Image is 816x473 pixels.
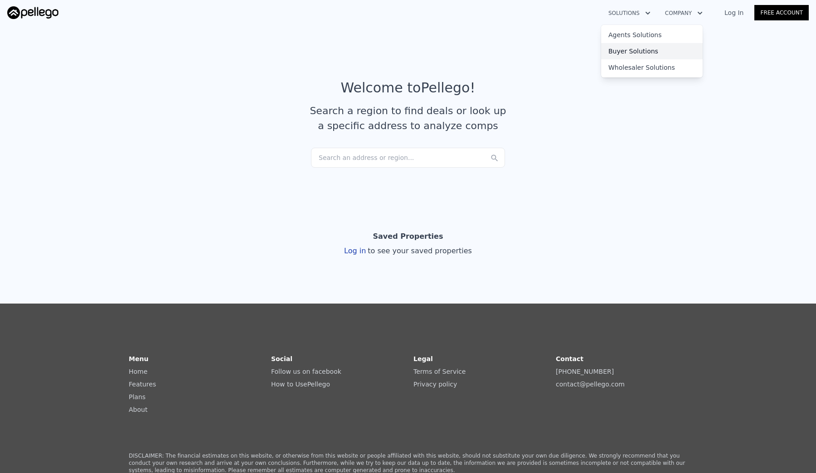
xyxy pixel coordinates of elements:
[7,6,58,19] img: Pellego
[754,5,809,20] a: Free Account
[311,148,505,168] div: Search an address or region...
[556,355,583,362] strong: Contact
[129,355,148,362] strong: Menu
[366,246,472,255] span: to see your saved properties
[601,59,703,76] a: Wholesaler Solutions
[373,227,443,246] div: Saved Properties
[129,381,156,388] a: Features
[306,103,510,133] div: Search a region to find deals or look up a specific address to analyze comps
[413,381,457,388] a: Privacy policy
[714,8,754,17] a: Log In
[129,393,146,401] a: Plans
[658,5,710,21] button: Company
[271,355,292,362] strong: Social
[601,5,658,21] button: Solutions
[601,27,703,43] a: Agents Solutions
[341,80,476,96] div: Welcome to Pellego !
[129,368,147,375] a: Home
[344,246,472,256] div: Log in
[556,381,625,388] a: contact@pellego.com
[601,43,703,59] a: Buyer Solutions
[271,368,341,375] a: Follow us on facebook
[601,25,703,77] div: Solutions
[556,368,614,375] a: [PHONE_NUMBER]
[271,381,330,388] a: How to UsePellego
[413,368,466,375] a: Terms of Service
[129,406,147,413] a: About
[413,355,433,362] strong: Legal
